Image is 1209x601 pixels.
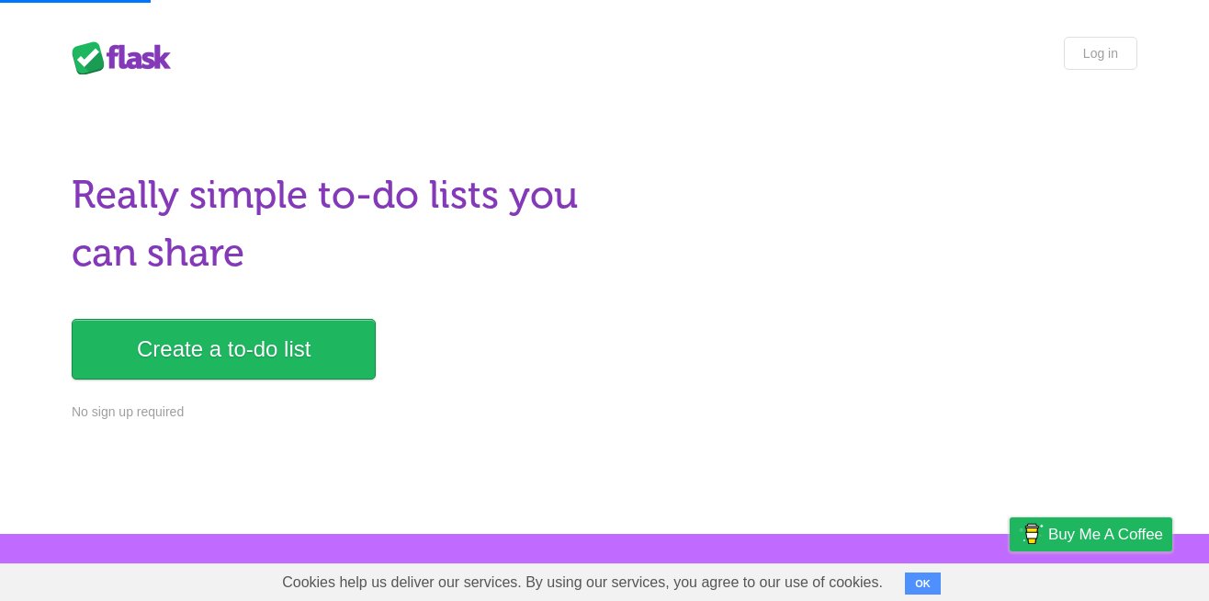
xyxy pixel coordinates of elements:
[264,564,901,601] span: Cookies help us deliver our services. By using our services, you agree to our use of cookies.
[72,41,182,74] div: Flask Lists
[72,403,593,422] p: No sign up required
[1064,37,1137,70] a: Log in
[905,573,941,595] button: OK
[1048,518,1163,550] span: Buy me a coffee
[1019,518,1044,550] img: Buy me a coffee
[72,166,593,282] h1: Really simple to-do lists you can share
[1010,517,1172,551] a: Buy me a coffee
[72,319,376,380] a: Create a to-do list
